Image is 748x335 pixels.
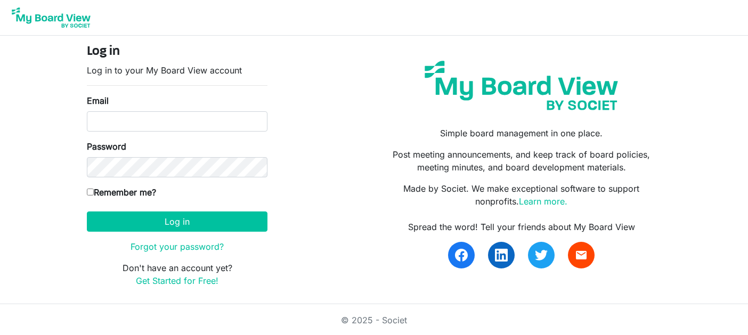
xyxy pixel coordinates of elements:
a: Get Started for Free! [136,275,218,286]
a: Forgot your password? [131,241,224,252]
button: Log in [87,211,267,232]
label: Password [87,140,126,153]
input: Remember me? [87,189,94,195]
img: linkedin.svg [495,249,508,262]
h4: Log in [87,44,267,60]
img: my-board-view-societ.svg [417,53,626,118]
label: Remember me? [87,186,156,199]
p: Don't have an account yet? [87,262,267,287]
img: facebook.svg [455,249,468,262]
a: email [568,242,595,268]
p: Simple board management in one place. [382,127,661,140]
a: © 2025 - Societ [341,315,407,325]
p: Made by Societ. We make exceptional software to support nonprofits. [382,182,661,208]
p: Post meeting announcements, and keep track of board policies, meeting minutes, and board developm... [382,148,661,174]
a: Learn more. [519,196,567,207]
span: email [575,249,588,262]
img: My Board View Logo [9,4,94,31]
label: Email [87,94,109,107]
p: Log in to your My Board View account [87,64,267,77]
img: twitter.svg [535,249,548,262]
div: Spread the word! Tell your friends about My Board View [382,220,661,233]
